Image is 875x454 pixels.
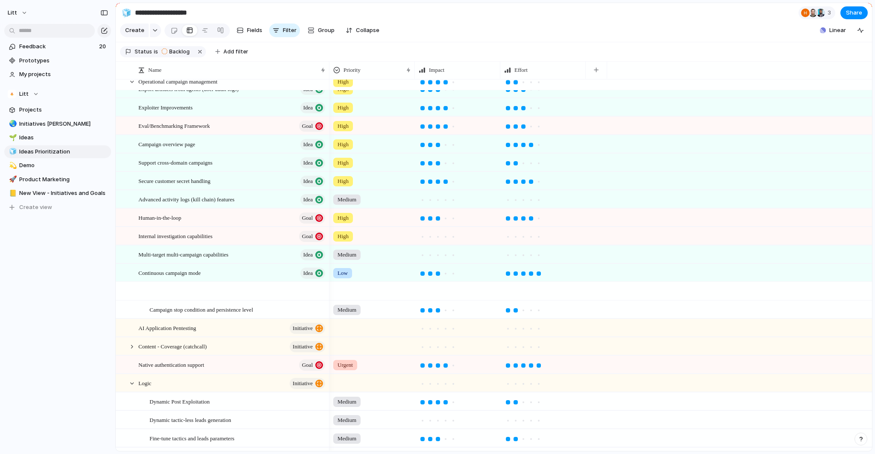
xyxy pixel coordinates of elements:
span: Product Marketing [19,175,108,184]
span: Idea [303,157,313,169]
span: High [338,140,349,149]
div: 📒 [9,189,15,198]
span: High [338,214,349,222]
span: Human-in-the-loop [138,212,181,222]
button: 💫 [8,161,16,170]
button: Backlog [159,47,195,56]
span: Medium [338,416,356,425]
button: 🌱 [8,133,16,142]
button: Goal [299,360,325,371]
span: Create view [19,203,52,212]
span: Feedback [19,42,97,51]
span: initiative [293,341,313,353]
button: Goal [299,212,325,224]
span: Eval/Benchmarking Framework [138,121,210,130]
span: Multi-target multi-campaign capabilities [138,249,229,259]
span: Priority [344,66,361,74]
span: Advanced activity logs (kill chain) features [138,194,235,204]
span: Fine-tune tactics and leads parameters [150,433,235,443]
span: Idea [303,139,313,150]
button: Idea [300,249,325,260]
div: 🧊 [9,147,15,156]
span: Medium [338,306,356,314]
span: High [338,159,349,167]
span: Urgent [338,361,353,369]
span: Goal [302,212,313,224]
span: Backlog [169,48,190,56]
span: Status [135,48,152,56]
span: Medium [338,398,356,406]
a: 🚀Product Marketing [4,173,111,186]
a: 🌱Ideas [4,131,111,144]
span: Medium [338,195,356,204]
span: Group [318,26,335,35]
span: Create [125,26,144,35]
span: Idea [303,175,313,187]
span: Effort [514,66,528,74]
button: Idea [300,84,325,95]
span: Litt [8,9,17,17]
span: Collapse [356,26,379,35]
div: 🌏Initiatives [PERSON_NAME] [4,118,111,130]
span: Initiatives [PERSON_NAME] [19,120,108,128]
span: Support cross-domain campaigns [138,157,212,167]
button: Goal [299,231,325,242]
a: My projects [4,68,111,81]
button: 📒 [8,189,16,198]
button: Linear [816,24,849,37]
button: initiative [290,378,325,389]
span: Content - Coverage (catchcall) [138,341,207,351]
span: Idea [303,267,313,279]
span: Logic [138,378,151,388]
button: Idea [300,139,325,150]
a: Feedback20 [4,40,111,53]
span: Ideas [19,133,108,142]
span: Litt [19,90,29,98]
button: is [152,47,160,56]
span: initiative [293,377,313,389]
button: Group [303,24,339,37]
span: initiative [293,322,313,334]
button: Idea [300,102,325,113]
span: Dynamic Post Exploitation [150,396,210,406]
div: 🌏 [9,119,15,129]
button: Share [840,6,868,19]
span: Low [338,269,348,277]
button: Filter [269,24,300,37]
span: Prototypes [19,56,108,65]
span: High [338,122,349,130]
span: Campaign stop condition and persistence level [150,304,253,314]
button: Idea [300,176,325,187]
span: High [338,77,349,86]
span: Operational campaign management [138,76,217,86]
span: Share [846,9,862,17]
button: Goal [299,121,325,132]
button: 🧊 [120,6,133,20]
span: 3 [828,9,834,17]
span: My projects [19,70,108,79]
button: initiative [290,323,325,334]
button: Fields [233,24,266,37]
button: initiative [290,341,325,352]
button: Litt [4,88,111,100]
button: Idea [300,157,325,168]
button: Idea [300,268,325,279]
a: 💫Demo [4,159,111,172]
span: Idea [303,194,313,206]
span: is [154,48,158,56]
div: 📒New View - Initiatives and Goals [4,187,111,200]
span: Goal [302,120,313,132]
span: Secure customer secret handling [138,176,211,186]
button: Litt [4,6,32,20]
a: 🧊Ideas Prioritization [4,145,111,158]
button: Idea [300,194,325,205]
span: Medium [338,434,356,443]
span: Medium [338,251,356,259]
div: 🚀 [9,174,15,184]
span: Dynamic tactic-less leads generation [150,415,231,425]
span: 20 [99,42,108,51]
span: High [338,103,349,112]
